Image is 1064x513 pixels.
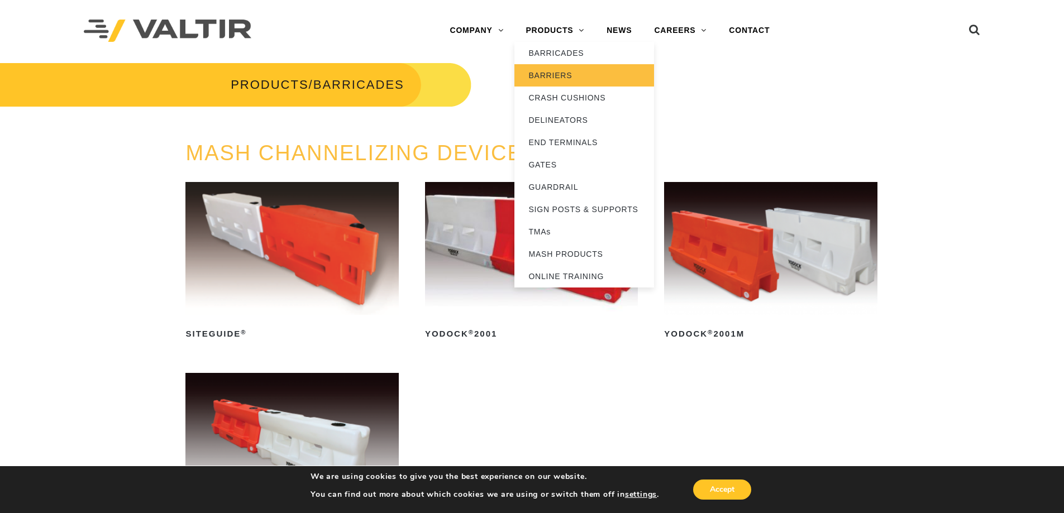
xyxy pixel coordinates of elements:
[718,20,781,42] a: CONTACT
[185,141,538,165] a: MASH CHANNELIZING DEVICES
[311,472,659,482] p: We are using cookies to give you the best experience on our website.
[185,325,398,343] h2: SiteGuide
[643,20,718,42] a: CAREERS
[438,20,514,42] a: COMPANY
[231,78,308,92] a: PRODUCTS
[469,329,474,335] sup: ®
[514,131,654,154] a: END TERMINALS
[595,20,643,42] a: NEWS
[664,182,877,343] a: Yodock®2001M
[625,490,657,500] button: settings
[514,265,654,287] a: ONLINE TRAINING
[425,182,638,343] a: Yodock®2001
[514,198,654,220] a: SIGN POSTS & SUPPORTS
[514,87,654,109] a: CRASH CUSHIONS
[241,329,246,335] sup: ®
[425,182,638,315] img: Yodock 2001 Water Filled Barrier and Barricade
[425,325,638,343] h2: Yodock 2001
[514,243,654,265] a: MASH PRODUCTS
[514,64,654,87] a: BARRIERS
[514,220,654,243] a: TMAs
[514,20,595,42] a: PRODUCTS
[185,182,398,343] a: SiteGuide®
[708,329,713,335] sup: ®
[664,325,877,343] h2: Yodock 2001M
[514,42,654,64] a: BARRICADES
[311,490,659,500] p: You can find out more about which cookies we are using or switch them off in .
[313,78,404,92] span: BARRICADES
[84,20,251,42] img: Valtir
[514,154,654,176] a: GATES
[514,176,654,198] a: GUARDRAIL
[514,109,654,131] a: DELINEATORS
[693,480,751,500] button: Accept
